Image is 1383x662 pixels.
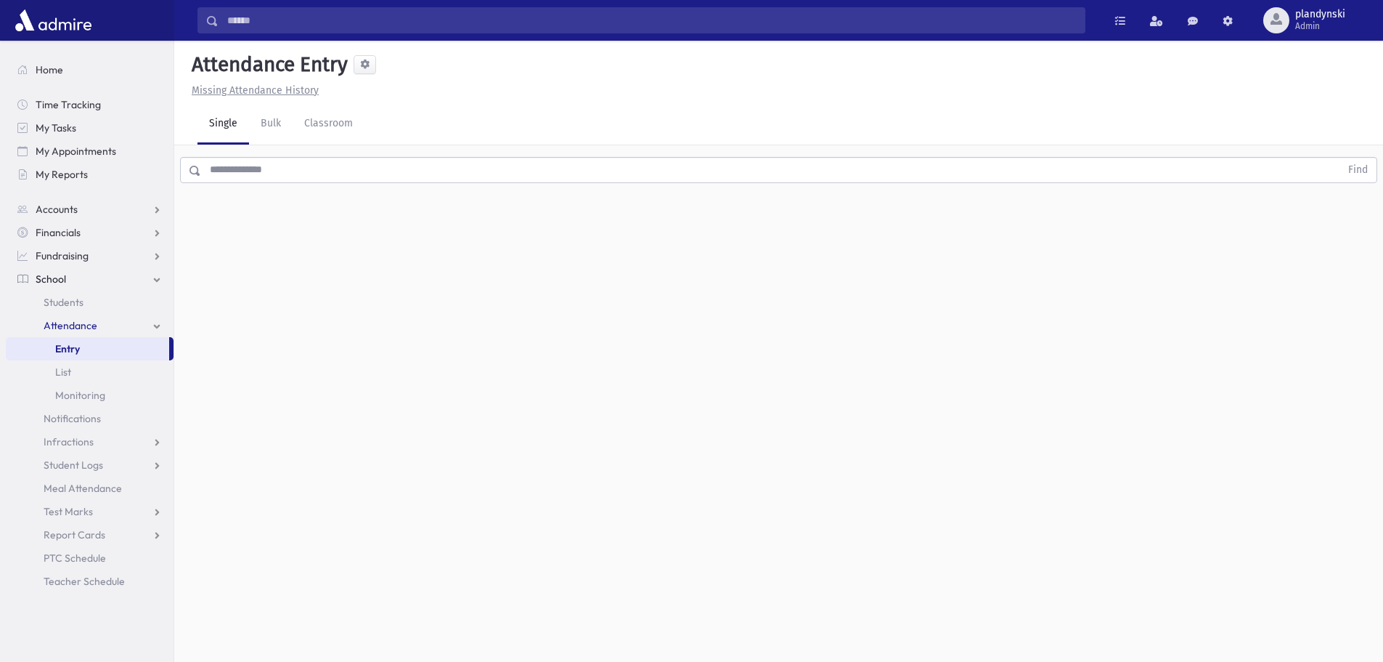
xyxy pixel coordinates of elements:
[186,52,348,77] h5: Attendance Entry
[6,430,174,453] a: Infractions
[6,453,174,477] a: Student Logs
[192,84,319,97] u: Missing Attendance History
[36,249,89,262] span: Fundraising
[55,389,105,402] span: Monitoring
[44,435,94,448] span: Infractions
[55,366,71,379] span: List
[44,528,105,541] span: Report Cards
[36,273,66,286] span: School
[44,575,125,588] span: Teacher Schedule
[6,570,174,593] a: Teacher Schedule
[219,7,1085,33] input: Search
[6,267,174,291] a: School
[6,500,174,523] a: Test Marks
[44,552,106,565] span: PTC Schedule
[6,360,174,384] a: List
[1295,20,1345,32] span: Admin
[12,6,95,35] img: AdmirePro
[44,482,122,495] span: Meal Attendance
[6,163,174,186] a: My Reports
[186,84,319,97] a: Missing Attendance History
[249,104,293,145] a: Bulk
[36,121,76,134] span: My Tasks
[44,459,103,472] span: Student Logs
[36,145,116,158] span: My Appointments
[36,226,81,239] span: Financials
[6,198,174,221] a: Accounts
[36,98,101,111] span: Time Tracking
[36,63,63,76] span: Home
[6,93,174,116] a: Time Tracking
[6,523,174,546] a: Report Cards
[44,296,83,309] span: Students
[44,505,93,518] span: Test Marks
[6,546,174,570] a: PTC Schedule
[6,384,174,407] a: Monitoring
[6,58,174,81] a: Home
[6,337,169,360] a: Entry
[6,140,174,163] a: My Appointments
[6,314,174,337] a: Attendance
[6,477,174,500] a: Meal Attendance
[1295,9,1345,20] span: plandynski
[36,203,78,216] span: Accounts
[197,104,249,145] a: Single
[6,221,174,244] a: Financials
[44,319,97,332] span: Attendance
[6,244,174,267] a: Fundraising
[6,291,174,314] a: Students
[6,407,174,430] a: Notifications
[1339,158,1376,182] button: Find
[55,342,80,355] span: Entry
[293,104,364,145] a: Classroom
[6,116,174,140] a: My Tasks
[36,168,88,181] span: My Reports
[44,412,101,425] span: Notifications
